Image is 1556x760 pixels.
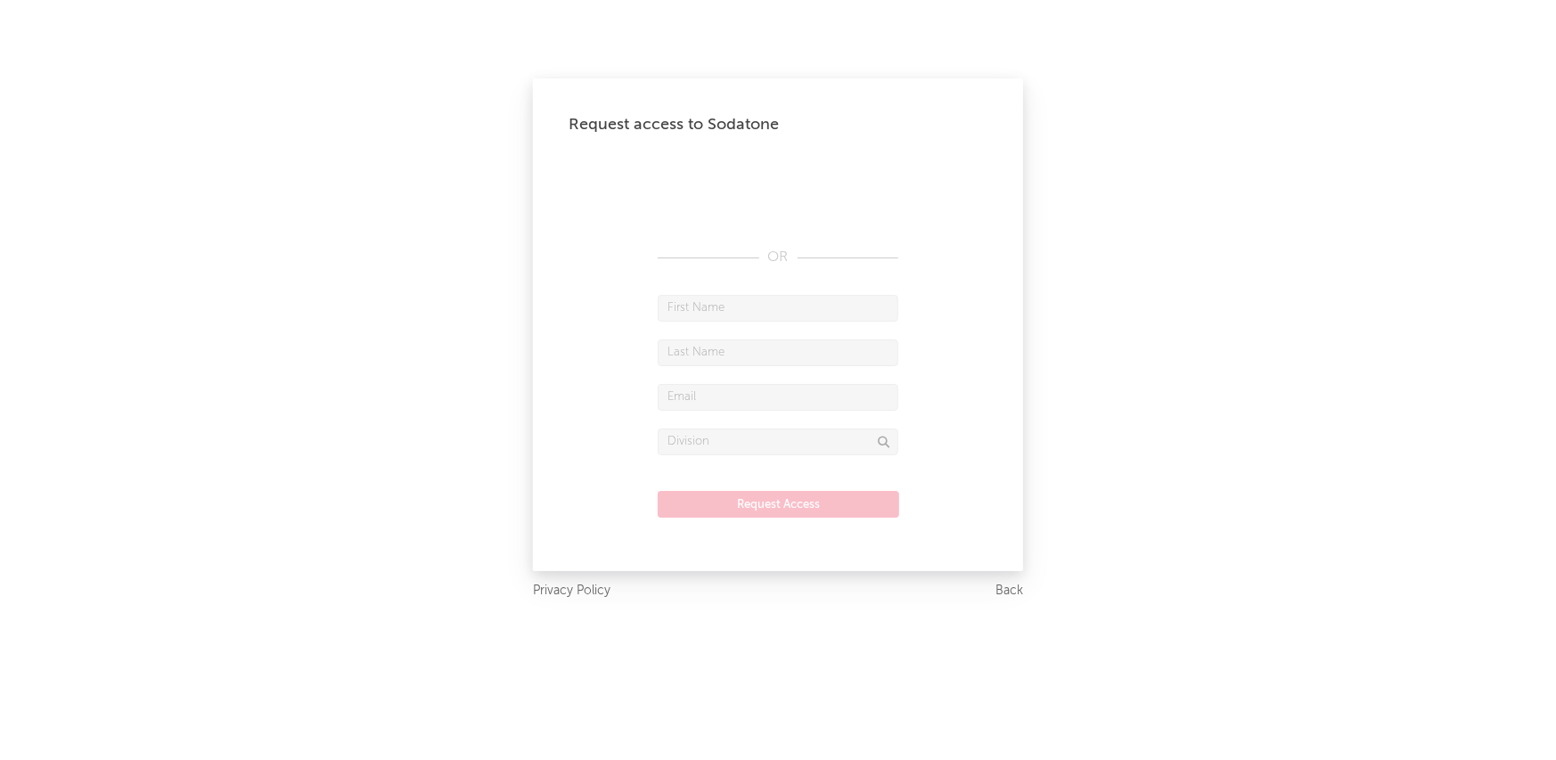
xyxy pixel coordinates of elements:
button: Request Access [658,491,899,518]
div: OR [658,247,898,268]
input: Last Name [658,339,898,366]
a: Privacy Policy [533,580,610,602]
div: Request access to Sodatone [569,114,987,135]
input: First Name [658,295,898,322]
input: Division [658,429,898,455]
a: Back [995,580,1023,602]
input: Email [658,384,898,411]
